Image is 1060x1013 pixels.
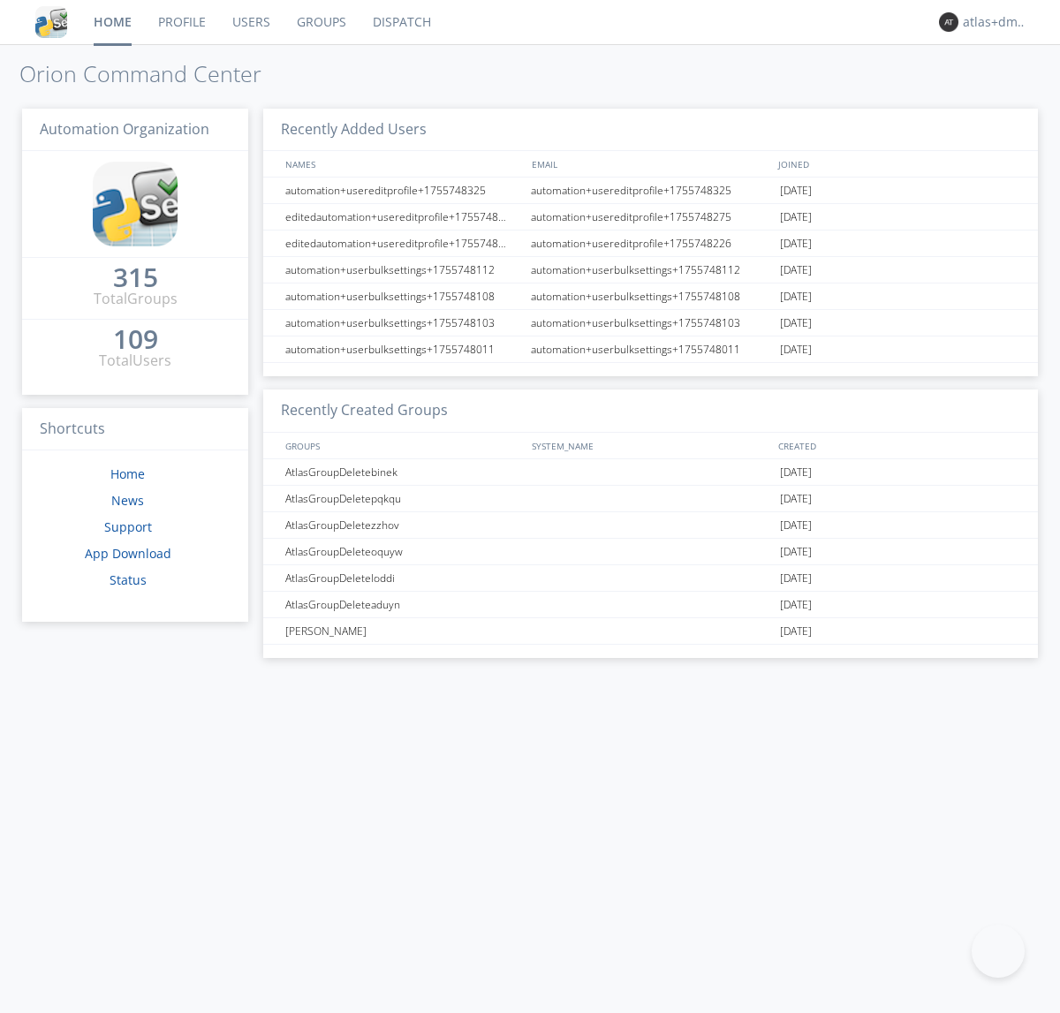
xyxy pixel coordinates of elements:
[263,231,1038,257] a: editedautomation+usereditprofile+1755748226automation+usereditprofile+1755748226[DATE]
[774,151,1021,177] div: JOINED
[526,310,776,336] div: automation+userbulksettings+1755748103
[281,204,526,230] div: editedautomation+usereditprofile+1755748275
[780,486,812,512] span: [DATE]
[774,433,1021,458] div: CREATED
[85,545,171,562] a: App Download
[780,310,812,336] span: [DATE]
[99,351,171,371] div: Total Users
[93,162,178,246] img: cddb5a64eb264b2086981ab96f4c1ba7
[263,539,1038,565] a: AtlasGroupDeleteoquyw[DATE]
[281,310,526,336] div: automation+userbulksettings+1755748103
[281,486,526,511] div: AtlasGroupDeletepqkqu
[263,310,1038,336] a: automation+userbulksettings+1755748103automation+userbulksettings+1755748103[DATE]
[526,204,776,230] div: automation+usereditprofile+1755748275
[263,486,1038,512] a: AtlasGroupDeletepqkqu[DATE]
[263,283,1038,310] a: automation+userbulksettings+1755748108automation+userbulksettings+1755748108[DATE]
[527,433,774,458] div: SYSTEM_NAME
[113,268,158,286] div: 315
[281,336,526,362] div: automation+userbulksettings+1755748011
[526,336,776,362] div: automation+userbulksettings+1755748011
[113,268,158,289] a: 315
[526,283,776,309] div: automation+userbulksettings+1755748108
[780,618,812,645] span: [DATE]
[963,13,1029,31] div: atlas+dm+only+lead
[110,571,147,588] a: Status
[281,151,523,177] div: NAMES
[281,539,526,564] div: AtlasGroupDeleteoquyw
[263,336,1038,363] a: automation+userbulksettings+1755748011automation+userbulksettings+1755748011[DATE]
[281,178,526,203] div: automation+usereditprofile+1755748325
[780,539,812,565] span: [DATE]
[263,459,1038,486] a: AtlasGroupDeletebinek[DATE]
[780,336,812,363] span: [DATE]
[104,518,152,535] a: Support
[780,565,812,592] span: [DATE]
[263,512,1038,539] a: AtlasGroupDeletezzhov[DATE]
[526,257,776,283] div: automation+userbulksettings+1755748112
[94,289,178,309] div: Total Groups
[281,565,526,591] div: AtlasGroupDeleteloddi
[780,257,812,283] span: [DATE]
[35,6,67,38] img: cddb5a64eb264b2086981ab96f4c1ba7
[263,257,1038,283] a: automation+userbulksettings+1755748112automation+userbulksettings+1755748112[DATE]
[263,618,1038,645] a: [PERSON_NAME][DATE]
[780,178,812,204] span: [DATE]
[281,459,526,485] div: AtlasGroupDeletebinek
[263,389,1038,433] h3: Recently Created Groups
[113,330,158,351] a: 109
[281,592,526,617] div: AtlasGroupDeleteaduyn
[281,618,526,644] div: [PERSON_NAME]
[780,283,812,310] span: [DATE]
[110,465,145,482] a: Home
[263,109,1038,152] h3: Recently Added Users
[281,433,523,458] div: GROUPS
[263,204,1038,231] a: editedautomation+usereditprofile+1755748275automation+usereditprofile+1755748275[DATE]
[527,151,774,177] div: EMAIL
[22,408,248,451] h3: Shortcuts
[281,512,526,538] div: AtlasGroupDeletezzhov
[939,12,958,32] img: 373638.png
[281,231,526,256] div: editedautomation+usereditprofile+1755748226
[113,330,158,348] div: 109
[263,178,1038,204] a: automation+usereditprofile+1755748325automation+usereditprofile+1755748325[DATE]
[780,231,812,257] span: [DATE]
[526,178,776,203] div: automation+usereditprofile+1755748325
[111,492,144,509] a: News
[281,283,526,309] div: automation+userbulksettings+1755748108
[526,231,776,256] div: automation+usereditprofile+1755748226
[972,925,1025,978] iframe: Toggle Customer Support
[263,592,1038,618] a: AtlasGroupDeleteaduyn[DATE]
[263,565,1038,592] a: AtlasGroupDeleteloddi[DATE]
[780,512,812,539] span: [DATE]
[281,257,526,283] div: automation+userbulksettings+1755748112
[40,119,209,139] span: Automation Organization
[780,459,812,486] span: [DATE]
[780,592,812,618] span: [DATE]
[780,204,812,231] span: [DATE]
